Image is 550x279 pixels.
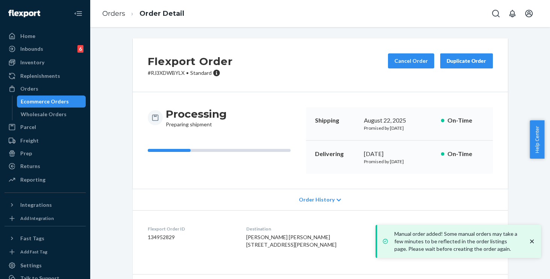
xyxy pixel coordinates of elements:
[447,57,486,65] div: Duplicate Order
[5,147,86,159] a: Prep
[501,256,542,275] iframe: Opens a widget where you can chat to one of our agents
[186,70,189,76] span: •
[5,214,86,223] a: Add Integration
[447,150,484,158] p: On-Time
[5,259,86,271] a: Settings
[5,30,86,42] a: Home
[5,56,86,68] a: Inventory
[440,53,493,68] button: Duplicate Order
[20,249,47,255] div: Add Fast Tag
[5,232,86,244] button: Fast Tags
[5,160,86,172] a: Returns
[20,72,60,80] div: Replenishments
[8,10,40,17] img: Flexport logo
[20,137,39,144] div: Freight
[246,226,386,232] dt: Destination
[148,234,235,241] dd: 134952829
[364,125,435,131] p: Promised by [DATE]
[96,3,190,25] ol: breadcrumbs
[521,6,536,21] button: Open account menu
[102,9,125,18] a: Orders
[315,116,358,125] p: Shipping
[246,234,336,248] span: [PERSON_NAME] [PERSON_NAME] [STREET_ADDRESS][PERSON_NAME]
[5,199,86,211] button: Integrations
[20,32,35,40] div: Home
[528,238,536,245] svg: close toast
[5,70,86,82] a: Replenishments
[139,9,184,18] a: Order Detail
[505,6,520,21] button: Open notifications
[5,121,86,133] a: Parcel
[5,247,86,256] a: Add Fast Tag
[488,6,503,21] button: Open Search Box
[20,215,54,221] div: Add Integration
[148,53,233,69] h2: Flexport Order
[20,262,42,269] div: Settings
[166,107,227,121] h3: Processing
[20,235,44,242] div: Fast Tags
[299,196,335,203] span: Order History
[148,69,233,77] p: # RJ3XDWBYLX
[166,107,227,128] div: Preparing shipment
[20,176,45,183] div: Reporting
[77,45,83,53] div: 6
[148,226,235,232] dt: Flexport Order ID
[315,150,358,158] p: Delivering
[21,98,69,105] div: Ecommerce Orders
[20,201,52,209] div: Integrations
[20,162,40,170] div: Returns
[530,120,544,159] button: Help Center
[5,135,86,147] a: Freight
[71,6,86,21] button: Close Navigation
[20,123,36,131] div: Parcel
[364,150,435,158] div: [DATE]
[5,174,86,186] a: Reporting
[20,85,38,92] div: Orders
[17,108,86,120] a: Wholesale Orders
[5,43,86,55] a: Inbounds6
[394,230,521,253] p: Manual order added! Some manual orders may take a few minutes to be reflected in the order listin...
[447,116,484,125] p: On-Time
[20,59,44,66] div: Inventory
[364,158,435,165] p: Promised by [DATE]
[20,45,43,53] div: Inbounds
[5,83,86,95] a: Orders
[190,70,212,76] span: Standard
[20,150,32,157] div: Prep
[388,53,434,68] button: Cancel Order
[21,111,67,118] div: Wholesale Orders
[364,116,435,125] div: August 22, 2025
[17,96,86,108] a: Ecommerce Orders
